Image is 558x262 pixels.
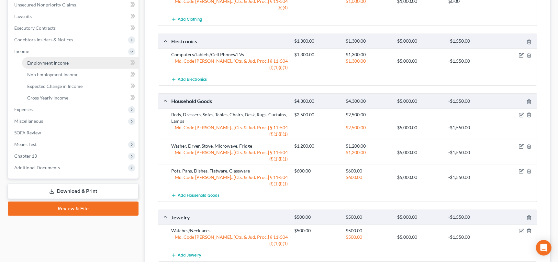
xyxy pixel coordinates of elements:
[394,234,445,240] div: $5,000.00
[394,214,445,220] div: $5,000.00
[171,14,202,26] button: Add Clothing
[27,72,78,77] span: Non Employment Income
[445,38,497,44] div: -$1,550.00
[445,214,497,220] div: -$1,550.00
[14,118,43,124] span: Miscellaneous
[168,227,291,234] div: Watches/Necklaces
[9,11,139,22] a: Lawsuits
[168,214,291,221] div: Jewelry
[342,98,394,104] div: $4,300.00
[342,149,394,156] div: $1,200.00
[291,51,343,58] div: $1,300.00
[178,253,201,258] span: Add Jewelry
[291,143,343,149] div: $1,200.00
[342,58,394,64] div: $1,300.00
[342,234,394,240] div: $500.00
[342,38,394,44] div: $1,300.00
[291,227,343,234] div: $500.00
[14,107,33,112] span: Expenses
[168,124,291,137] div: Md. Code [PERSON_NAME]., [Cts. & Jud. Proc.] § 11-504 (f)(1)(i)(1)
[342,174,394,181] div: $600.00
[22,57,139,69] a: Employment Income
[291,168,343,174] div: $600.00
[394,98,445,104] div: $5,000.00
[394,174,445,181] div: $5,000.00
[22,80,139,92] a: Expected Change in Income
[178,193,219,198] span: Add Household Goods
[14,14,32,19] span: Lawsuits
[342,143,394,149] div: $1,200.00
[14,48,29,54] span: Income
[445,58,497,64] div: -$1,550.00
[168,149,291,162] div: Md. Code [PERSON_NAME]., [Cts. & Jud. Proc.] § 11-504 (f)(1)(i)(1)
[168,111,291,124] div: Beds, Dressers, Sofas, Tables, Chairs, Desk, Rugs, Curtains, Lamps
[27,83,83,89] span: Expected Change in Income
[168,168,291,174] div: Pots, Pans, Dishes, Flatware, Glassware
[342,111,394,118] div: $2,500.00
[171,249,201,261] button: Add Jewelry
[168,51,291,58] div: Computers/Tablets/Cell Phones/TVs
[14,130,41,135] span: SOFA Review
[178,17,202,22] span: Add Clothing
[14,25,56,31] span: Executory Contracts
[8,184,139,199] a: Download & Print
[291,98,343,104] div: $4,300.00
[342,214,394,220] div: $500.00
[342,124,394,131] div: $2,500.00
[27,60,69,66] span: Employment Income
[445,149,497,156] div: -$1,550.00
[178,77,207,82] span: Add Electronics
[291,111,343,118] div: $2,500.00
[445,124,497,131] div: -$1,550.00
[168,174,291,187] div: Md. Code [PERSON_NAME]., [Cts. & Jud. Proc.] § 11-504 (f)(1)(i)(1)
[14,165,60,170] span: Additional Documents
[168,143,291,149] div: Washer, Dryer, Stove, Microwave, Fridge
[14,37,73,42] span: Codebtors Insiders & Notices
[27,95,68,100] span: Gross Yearly Income
[445,234,497,240] div: -$1,550.00
[171,190,219,202] button: Add Household Goods
[291,38,343,44] div: $1,300.00
[168,98,291,104] div: Household Goods
[22,69,139,80] a: Non Employment Income
[9,22,139,34] a: Executory Contracts
[445,98,497,104] div: -$1,550.00
[171,73,207,85] button: Add Electronics
[394,38,445,44] div: $5,000.00
[14,141,37,147] span: Means Test
[445,174,497,181] div: -$1,550.00
[22,92,139,104] a: Gross Yearly Income
[9,127,139,139] a: SOFA Review
[291,214,343,220] div: $500.00
[536,240,552,256] div: Open Intercom Messenger
[14,2,76,7] span: Unsecured Nonpriority Claims
[14,153,37,159] span: Chapter 13
[342,227,394,234] div: $500.00
[394,124,445,131] div: $5,000.00
[168,38,291,45] div: Electronics
[342,168,394,174] div: $600.00
[168,58,291,71] div: Md. Code [PERSON_NAME]., [Cts. & Jud. Proc.] § 11-504 (f)(1)(i)(1)
[394,58,445,64] div: $5,000.00
[168,234,291,247] div: Md. Code [PERSON_NAME]., [Cts. & Jud. Proc.] § 11-504 (f)(1)(i)(1)
[342,51,394,58] div: $1,300.00
[8,202,139,216] a: Review & File
[394,149,445,156] div: $5,000.00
